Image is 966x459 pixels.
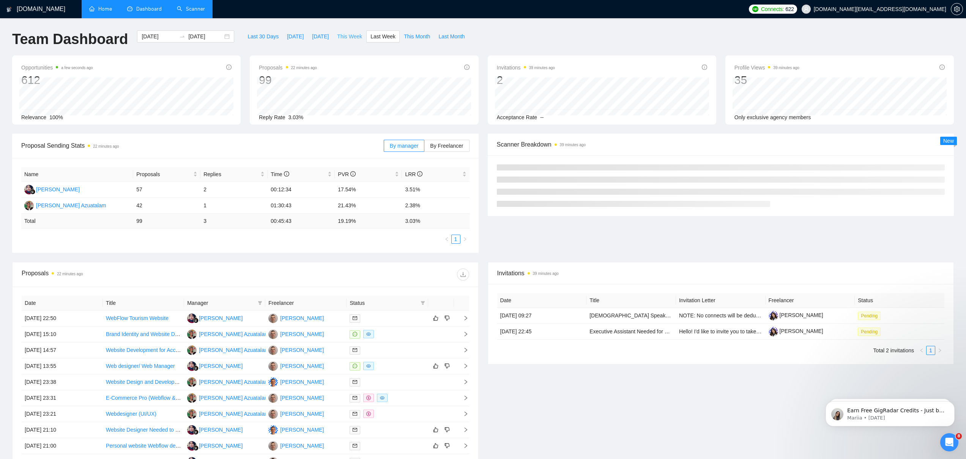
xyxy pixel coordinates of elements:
img: RH [187,314,197,323]
li: Previous Page [917,346,926,355]
td: Website Designer Needed to Revamp Existing Business Website [103,422,184,438]
time: 39 minutes ago [560,143,586,147]
time: 22 minutes ago [291,66,317,70]
span: info-circle [464,65,470,70]
th: Date [22,296,103,311]
td: 3.51% [402,182,469,198]
a: RA[PERSON_NAME] Azuatalam [187,331,269,337]
li: 1 [926,346,935,355]
td: 3.03 % [402,214,469,229]
span: mail [353,316,357,320]
td: [DATE] 21:10 [22,422,103,438]
a: IZ[PERSON_NAME] [268,315,324,321]
div: 99 [259,73,317,87]
td: Website Development for Accounting Firm Specializing in Shelf Companies [103,342,184,358]
img: RH [187,425,197,435]
a: Executive Assistant Needed for Dynamic Team Support [589,328,720,334]
a: Pending [858,312,884,319]
img: gigradar-bm.png [193,445,199,451]
div: [PERSON_NAME] Azuatalam [36,201,106,210]
span: dollar [366,412,371,416]
td: 1 [200,198,268,214]
span: LRR [405,171,422,177]
span: dislike [444,363,450,369]
input: End date [188,32,223,41]
span: dollar [366,396,371,400]
a: [DEMOGRAPHIC_DATA] Speakers of Tamil – Talent Bench for Future Managed Services Recording Projects [589,312,845,319]
th: Date [497,293,587,308]
span: eye [366,332,371,336]
div: [PERSON_NAME] Azuatalam [199,346,269,354]
a: setting [951,6,963,12]
div: [PERSON_NAME] [280,442,324,450]
input: Start date [142,32,176,41]
span: dislike [444,315,450,321]
td: 2 [200,182,268,198]
img: RA [187,393,197,403]
img: IZ [268,377,278,387]
span: swap-right [179,33,185,39]
span: mail [353,443,357,448]
span: dashboard [127,6,132,11]
a: RA[PERSON_NAME] Azuatalam [187,379,269,385]
img: c1TvrDEnT2cRyVJWuaGrBp4vblnH3gAhIHj-0WWF6XgB1-1I-LIFv2h85ylRMVt1qP [769,311,778,320]
a: RA[PERSON_NAME] Azuatalam [187,394,269,401]
a: Website Designer Needed to Revamp Existing Business Website [106,427,259,433]
div: 2 [497,73,555,87]
td: 00:12:34 [268,182,335,198]
button: left [442,235,451,244]
li: 1 [451,235,460,244]
button: like [431,361,440,371]
span: [DATE] [287,32,304,41]
a: Webdesigner (UI/UX) [106,411,156,417]
td: E-Commerce Pro (Webflow & Shopify) [103,390,184,406]
img: RH [187,361,197,371]
img: gigradar-bm.png [193,366,199,371]
a: Brand Identity and Website Design in [GEOGRAPHIC_DATA] [106,331,250,337]
a: 1 [927,346,935,355]
span: Last 30 Days [247,32,279,41]
span: right [457,427,468,432]
div: [PERSON_NAME] [280,426,324,434]
a: RH[PERSON_NAME] [24,186,80,192]
img: IZ [268,425,278,435]
td: 21.43% [335,198,402,214]
div: [PERSON_NAME] Azuatalam [199,330,269,338]
div: [PERSON_NAME] [280,394,324,402]
img: IZ [268,441,278,451]
a: RH[PERSON_NAME] [187,363,243,369]
span: right [457,347,468,353]
span: Acceptance Rate [497,114,537,120]
span: info-circle [417,171,422,177]
td: [DATE] 22:45 [497,324,587,340]
button: This Week [333,30,366,43]
td: Native Speakers of Tamil – Talent Bench for Future Managed Services Recording Projects [586,308,676,324]
span: to [179,33,185,39]
img: RA [24,201,34,210]
a: IZ[PERSON_NAME] [268,394,324,401]
span: right [457,331,468,337]
a: IZ[PERSON_NAME] [268,442,324,448]
td: Brand Identity and Website Design in Figma [103,327,184,342]
a: IZ[PERSON_NAME] [268,426,324,432]
button: dislike [443,441,452,450]
span: Proposal Sending Stats [21,141,384,150]
span: 3.03% [288,114,304,120]
img: RA [187,377,197,387]
button: dislike [443,314,452,323]
th: Proposals [133,167,200,182]
div: [PERSON_NAME] [36,185,80,194]
td: [DATE] 23:31 [22,390,103,406]
img: RH [187,441,197,451]
img: RH [24,185,34,194]
span: Profile Views [734,63,799,72]
time: a few seconds ago [61,66,93,70]
th: Status [855,293,944,308]
span: -- [540,114,544,120]
a: Personal website Webflow development [106,443,200,449]
li: Total 2 invitations [873,346,914,355]
td: Web designer/ Web Manager [103,358,184,374]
